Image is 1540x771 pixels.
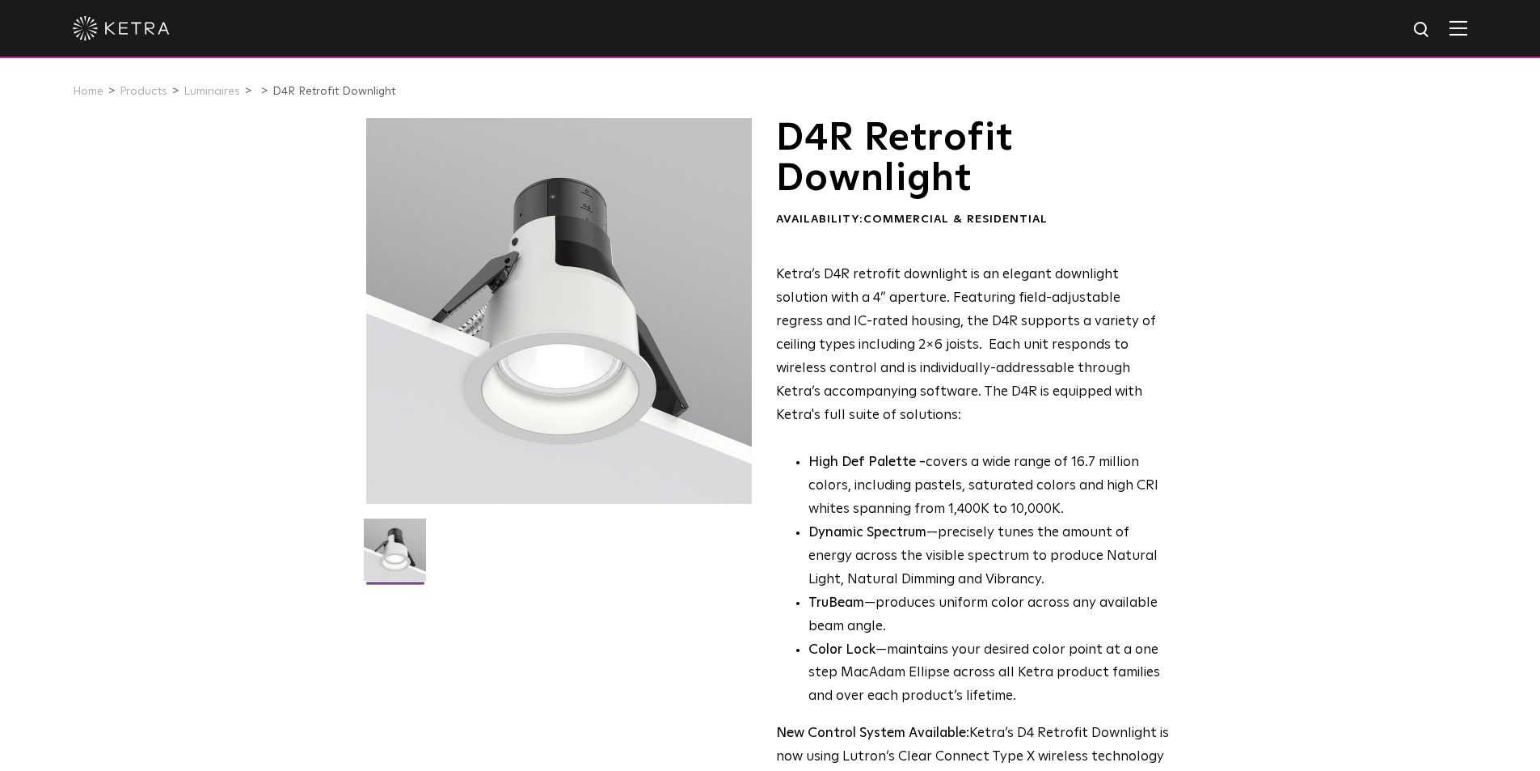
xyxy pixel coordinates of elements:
[808,596,864,610] strong: TruBeam
[808,592,1170,639] li: —produces uniform color across any available beam angle.
[776,264,1170,427] p: Ketra’s D4R retrofit downlight is an elegant downlight solution with a 4” aperture. Featuring fie...
[808,643,875,657] strong: Color Lock
[120,86,167,97] a: Products
[808,639,1170,710] li: —maintains your desired color point at a one step MacAdam Ellipse across all Ketra product famili...
[776,212,1170,228] div: Availability:
[808,522,1170,592] li: —precisely tunes the amount of energy across the visible spectrum to produce Natural Light, Natur...
[863,214,1048,225] span: Commercial & Residential
[1412,20,1432,40] img: search icon
[808,451,1170,522] p: covers a wide range of 16.7 million colors, including pastels, saturated colors and high CRI whit...
[776,118,1170,200] h1: D4R Retrofit Downlight
[1449,20,1467,36] img: Hamburger%20Nav.svg
[73,86,103,97] a: Home
[808,526,926,540] strong: Dynamic Spectrum
[776,727,969,740] strong: New Control System Available:
[73,16,170,40] img: ketra-logo-2019-white
[364,519,426,593] img: D4R Retrofit Downlight
[184,86,240,97] a: Luminaires
[272,86,395,97] a: D4R Retrofit Downlight
[808,455,926,469] strong: High Def Palette -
